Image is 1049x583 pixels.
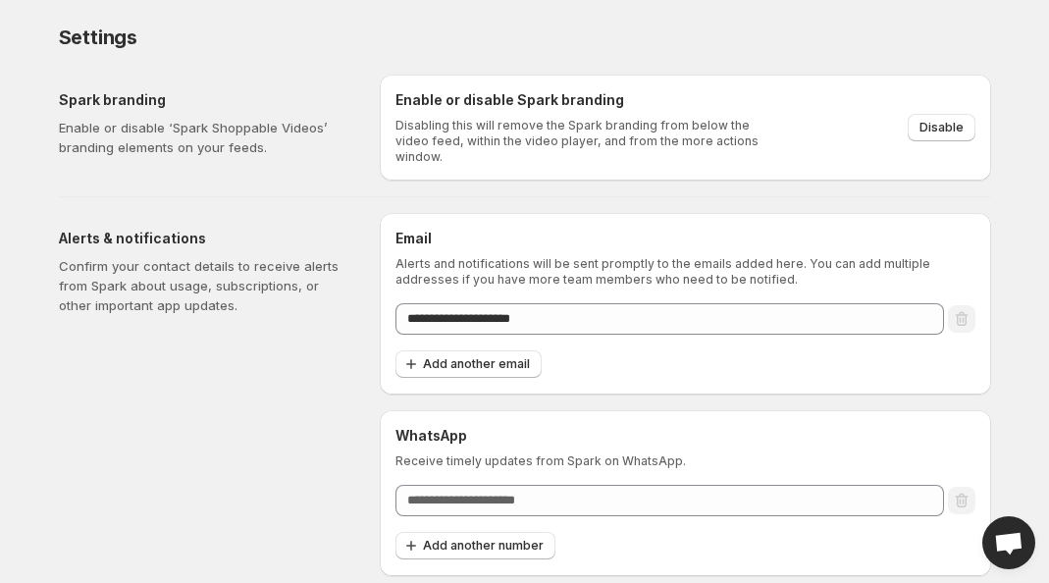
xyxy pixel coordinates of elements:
[423,356,530,372] span: Add another email
[395,350,542,378] button: Add another email
[908,114,975,141] button: Disable
[59,26,137,49] span: Settings
[59,229,348,248] h5: Alerts & notifications
[395,90,771,110] h6: Enable or disable Spark branding
[59,90,348,110] h5: Spark branding
[395,118,771,165] p: Disabling this will remove the Spark branding from below the video feed, within the video player,...
[59,118,348,157] p: Enable or disable ‘Spark Shoppable Videos’ branding elements on your feeds.
[395,532,555,559] button: Add another number
[59,256,348,315] p: Confirm your contact details to receive alerts from Spark about usage, subscriptions, or other im...
[395,229,975,248] h6: Email
[919,120,964,135] span: Disable
[395,256,975,288] p: Alerts and notifications will be sent promptly to the emails added here. You can add multiple add...
[423,538,544,554] span: Add another number
[982,516,1035,569] div: Open chat
[395,453,975,469] p: Receive timely updates from Spark on WhatsApp.
[395,426,975,446] h6: WhatsApp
